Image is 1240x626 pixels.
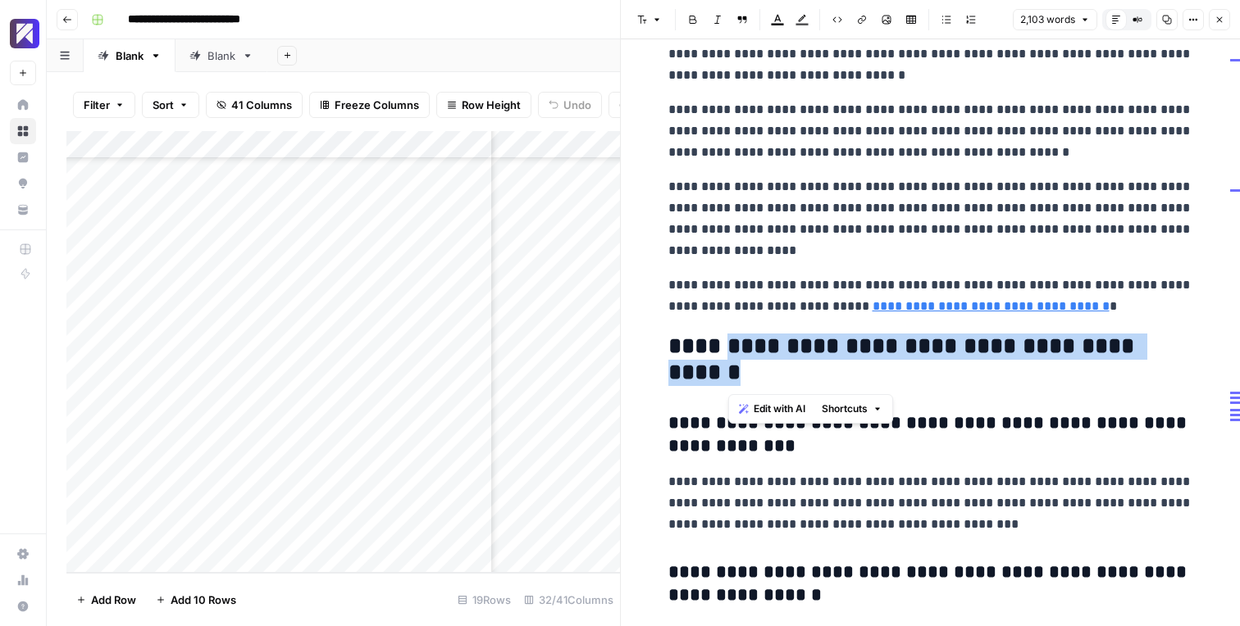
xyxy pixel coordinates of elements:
span: Undo [563,97,591,113]
button: Row Height [436,92,531,118]
button: Sort [142,92,199,118]
button: Filter [73,92,135,118]
span: 2,103 words [1020,12,1075,27]
span: Row Height [462,97,521,113]
button: Freeze Columns [309,92,430,118]
span: Add 10 Rows [171,592,236,608]
span: Add Row [91,592,136,608]
span: Edit with AI [754,401,805,416]
button: Add Row [66,587,146,613]
a: Browse [10,118,36,144]
a: Home [10,92,36,118]
button: Add 10 Rows [146,587,246,613]
span: Shortcuts [822,401,868,416]
a: Your Data [10,197,36,223]
button: Undo [538,92,602,118]
a: Blank [176,39,267,72]
button: 41 Columns [206,92,303,118]
a: Usage [10,567,36,593]
a: Settings [10,541,36,567]
div: 32/41 Columns [517,587,620,613]
span: Freeze Columns [335,97,419,113]
a: Insights [10,144,36,170]
div: Blank [116,48,144,64]
img: Overjet - Test Logo [10,19,39,48]
button: Shortcuts [815,398,889,420]
a: Blank [84,39,176,72]
button: Edit with AI [732,398,812,420]
button: Help + Support [10,593,36,619]
div: Blank [207,48,235,64]
span: Sort [153,97,174,113]
span: 41 Columns [231,97,292,113]
a: Opportunities [10,170,36,197]
button: Workspace: Overjet - Test [10,13,36,54]
span: Filter [84,97,110,113]
button: 2,103 words [1013,9,1097,30]
div: 19 Rows [451,587,517,613]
